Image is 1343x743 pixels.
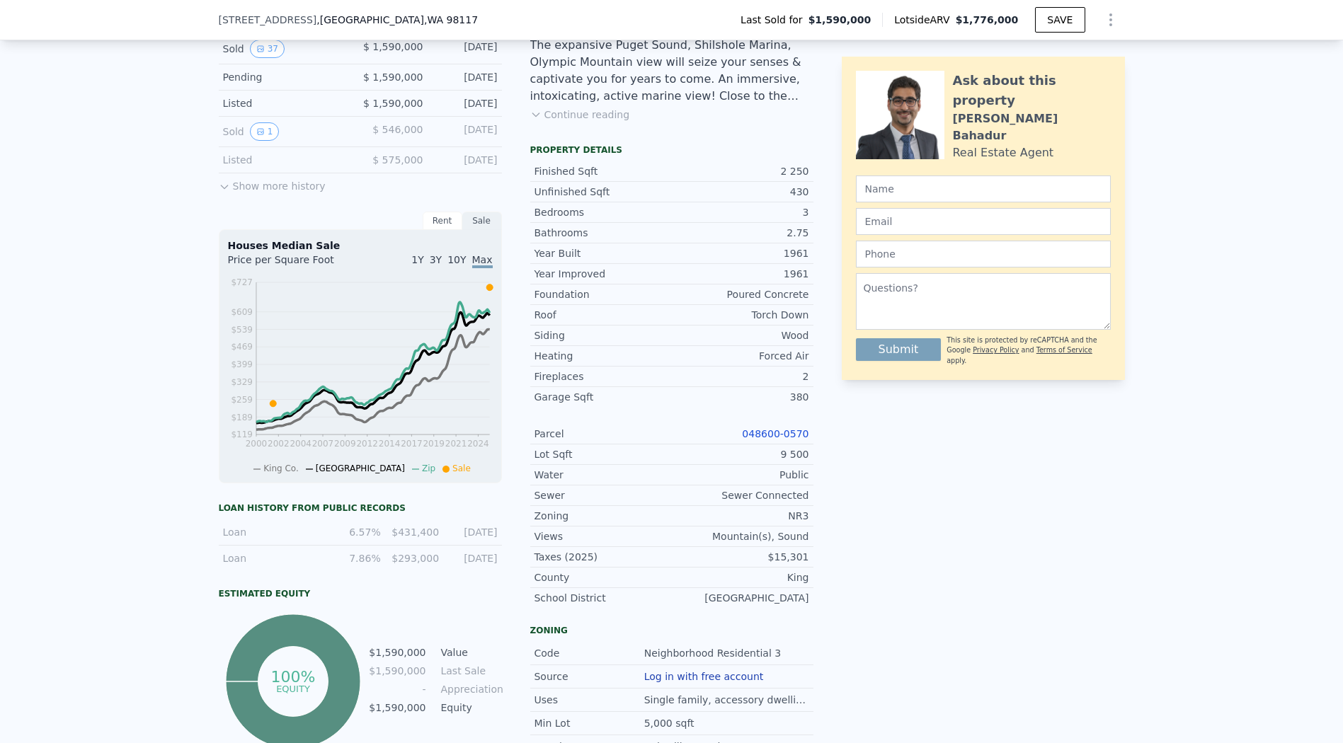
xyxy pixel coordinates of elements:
[312,439,333,449] tspan: 2007
[894,13,955,27] span: Lotside ARV
[530,144,813,156] div: Property details
[672,369,809,384] div: 2
[447,551,497,565] div: [DATE]
[250,40,285,58] button: View historical data
[423,439,445,449] tspan: 2019
[535,390,672,404] div: Garage Sqft
[424,14,478,25] span: , WA 98117
[535,550,672,564] div: Taxes (2025)
[644,693,809,707] div: Single family, accessory dwellings.
[363,98,423,109] span: $ 1,590,000
[223,551,323,565] div: Loan
[535,488,672,502] div: Sewer
[535,369,672,384] div: Fireplaces
[672,226,809,240] div: 2.75
[672,308,809,322] div: Torch Down
[277,683,311,693] tspan: equity
[535,185,672,199] div: Unfinished Sqft
[672,591,809,605] div: [GEOGRAPHIC_DATA]
[231,395,253,405] tspan: $259
[368,700,426,715] td: $1,590,000
[438,645,502,660] td: Value
[223,96,349,110] div: Listed
[672,246,809,260] div: 1961
[535,349,672,363] div: Heating
[389,551,439,565] div: $293,000
[1097,6,1125,34] button: Show Options
[530,625,813,636] div: Zoning
[223,525,323,539] div: Loan
[372,124,423,135] span: $ 546,000
[219,502,502,514] div: Loan history from public records
[368,681,426,697] td: -
[452,463,471,473] span: Sale
[644,671,764,682] button: Log in with free account
[672,529,809,543] div: Mountain(s), Sound
[231,377,253,387] tspan: $329
[956,14,1019,25] span: $1,776,000
[742,428,808,439] a: 048600-0570
[973,346,1019,354] a: Privacy Policy
[223,153,349,167] div: Listed
[856,175,1111,202] input: Name
[231,307,253,317] tspan: $609
[356,439,378,449] tspan: 2012
[672,447,809,461] div: 9 500
[271,668,316,686] tspan: 100%
[263,463,299,473] span: King Co.
[231,430,253,440] tspan: $119
[435,70,498,84] div: [DATE]
[672,468,809,482] div: Public
[290,439,312,449] tspan: 2004
[447,254,466,265] span: 10Y
[535,570,672,584] div: County
[535,328,672,342] div: Siding
[231,359,253,369] tspan: $399
[672,509,809,523] div: NR3
[430,254,442,265] span: 3Y
[223,40,349,58] div: Sold
[856,338,942,361] button: Submit
[672,488,809,502] div: Sewer Connected
[219,173,326,193] button: Show more history
[331,525,380,539] div: 6.57%
[268,439,290,449] tspan: 2002
[644,646,784,660] div: Neighborhood Residential 3
[331,551,380,565] div: 7.86%
[672,349,809,363] div: Forced Air
[947,335,1110,366] div: This site is protected by reCAPTCHA and the Google and apply.
[411,254,423,265] span: 1Y
[223,70,349,84] div: Pending
[462,212,502,230] div: Sale
[672,267,809,281] div: 1961
[535,669,644,684] div: Source
[741,13,808,27] span: Last Sold for
[535,447,672,461] div: Lot Sqft
[672,550,809,564] div: $15,301
[953,110,1111,144] div: [PERSON_NAME] Bahadur
[672,390,809,404] div: 380
[435,40,498,58] div: [DATE]
[953,144,1054,161] div: Real Estate Agent
[856,208,1111,235] input: Email
[219,13,317,27] span: [STREET_ADDRESS]
[535,646,644,660] div: Code
[856,241,1111,267] input: Phone
[363,71,423,83] span: $ 1,590,000
[435,96,498,110] div: [DATE]
[672,164,809,178] div: 2 250
[672,287,809,301] div: Poured Concrete
[530,108,630,122] button: Continue reading
[368,663,426,679] td: $1,590,000
[644,716,697,730] div: 5,000 sqft
[334,439,356,449] tspan: 2009
[368,645,426,660] td: $1,590,000
[1035,7,1085,33] button: SAVE
[423,212,462,230] div: Rent
[438,663,502,679] td: Last Sale
[672,205,809,219] div: 3
[535,716,644,730] div: Min Lot
[422,463,435,473] span: Zip
[535,509,672,523] div: Zoning
[447,525,497,539] div: [DATE]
